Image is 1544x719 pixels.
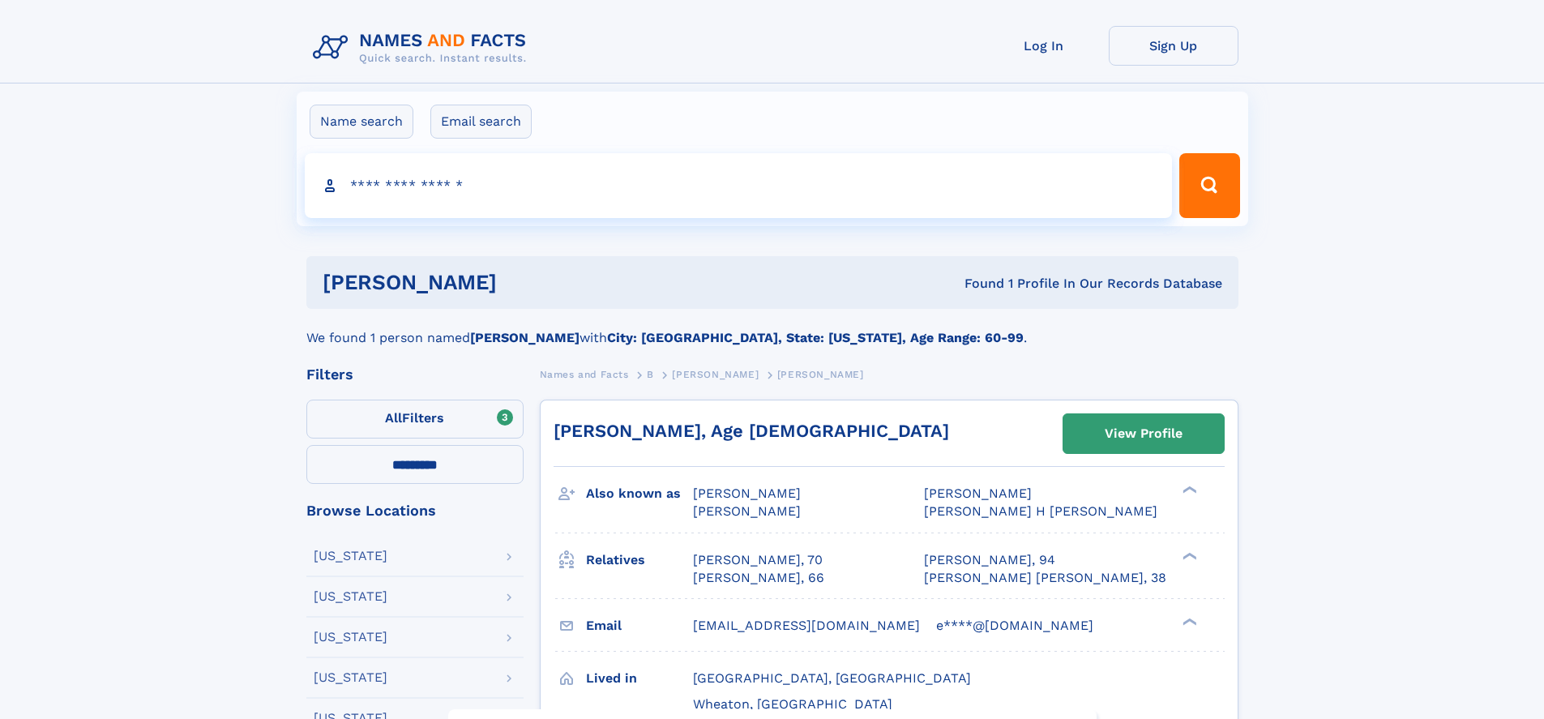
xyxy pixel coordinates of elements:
[306,309,1238,348] div: We found 1 person named with .
[647,369,654,380] span: B
[924,569,1166,587] a: [PERSON_NAME] [PERSON_NAME], 38
[586,546,693,574] h3: Relatives
[672,369,759,380] span: [PERSON_NAME]
[1178,550,1198,561] div: ❯
[1063,414,1224,453] a: View Profile
[540,364,629,384] a: Names and Facts
[693,618,920,633] span: [EMAIL_ADDRESS][DOMAIN_NAME]
[586,665,693,692] h3: Lived in
[1105,415,1183,452] div: View Profile
[693,670,971,686] span: [GEOGRAPHIC_DATA], [GEOGRAPHIC_DATA]
[1179,153,1239,218] button: Search Button
[314,550,387,563] div: [US_STATE]
[777,369,864,380] span: [PERSON_NAME]
[1109,26,1238,66] a: Sign Up
[306,503,524,518] div: Browse Locations
[647,364,654,384] a: B
[693,486,801,501] span: [PERSON_NAME]
[306,367,524,382] div: Filters
[586,480,693,507] h3: Also known as
[323,272,731,293] h1: [PERSON_NAME]
[730,275,1222,293] div: Found 1 Profile In Our Records Database
[306,400,524,439] label: Filters
[314,671,387,684] div: [US_STATE]
[385,410,402,426] span: All
[314,590,387,603] div: [US_STATE]
[586,612,693,640] h3: Email
[430,105,532,139] label: Email search
[470,330,580,345] b: [PERSON_NAME]
[607,330,1024,345] b: City: [GEOGRAPHIC_DATA], State: [US_STATE], Age Range: 60-99
[693,503,801,519] span: [PERSON_NAME]
[1178,485,1198,495] div: ❯
[693,569,824,587] a: [PERSON_NAME], 66
[979,26,1109,66] a: Log In
[314,631,387,644] div: [US_STATE]
[693,696,892,712] span: Wheaton, [GEOGRAPHIC_DATA]
[924,503,1157,519] span: [PERSON_NAME] H [PERSON_NAME]
[310,105,413,139] label: Name search
[924,551,1055,569] a: [PERSON_NAME], 94
[672,364,759,384] a: [PERSON_NAME]
[554,421,949,441] a: [PERSON_NAME], Age [DEMOGRAPHIC_DATA]
[1178,616,1198,627] div: ❯
[305,153,1173,218] input: search input
[693,551,823,569] a: [PERSON_NAME], 70
[924,486,1032,501] span: [PERSON_NAME]
[306,26,540,70] img: Logo Names and Facts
